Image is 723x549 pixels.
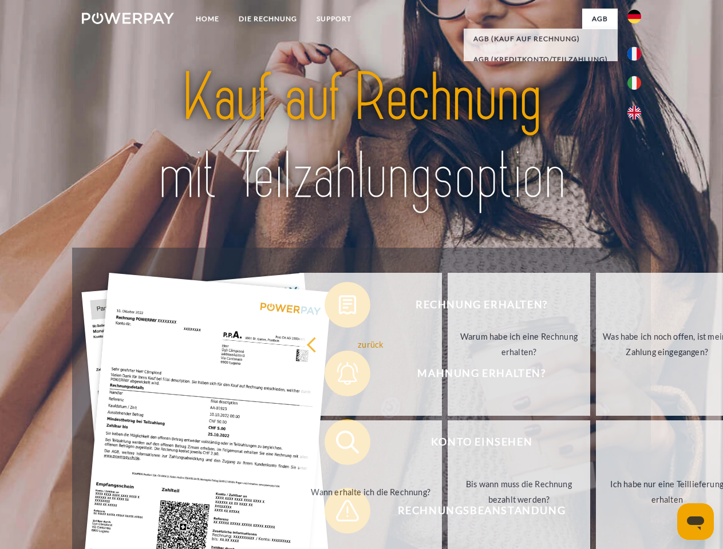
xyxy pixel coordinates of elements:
[627,106,641,120] img: en
[627,47,641,61] img: fr
[627,10,641,23] img: de
[306,336,435,352] div: zurück
[627,76,641,90] img: it
[455,476,583,507] div: Bis wann muss die Rechnung bezahlt werden?
[229,9,307,29] a: DIE RECHNUNG
[307,9,361,29] a: SUPPORT
[109,55,614,219] img: title-powerpay_de.svg
[455,329,583,360] div: Warum habe ich eine Rechnung erhalten?
[464,49,618,70] a: AGB (Kreditkonto/Teilzahlung)
[677,503,714,540] iframe: Schaltfläche zum Öffnen des Messaging-Fensters
[306,484,435,499] div: Wann erhalte ich die Rechnung?
[186,9,229,29] a: Home
[464,29,618,49] a: AGB (Kauf auf Rechnung)
[582,9,618,29] a: agb
[82,13,174,24] img: logo-powerpay-white.svg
